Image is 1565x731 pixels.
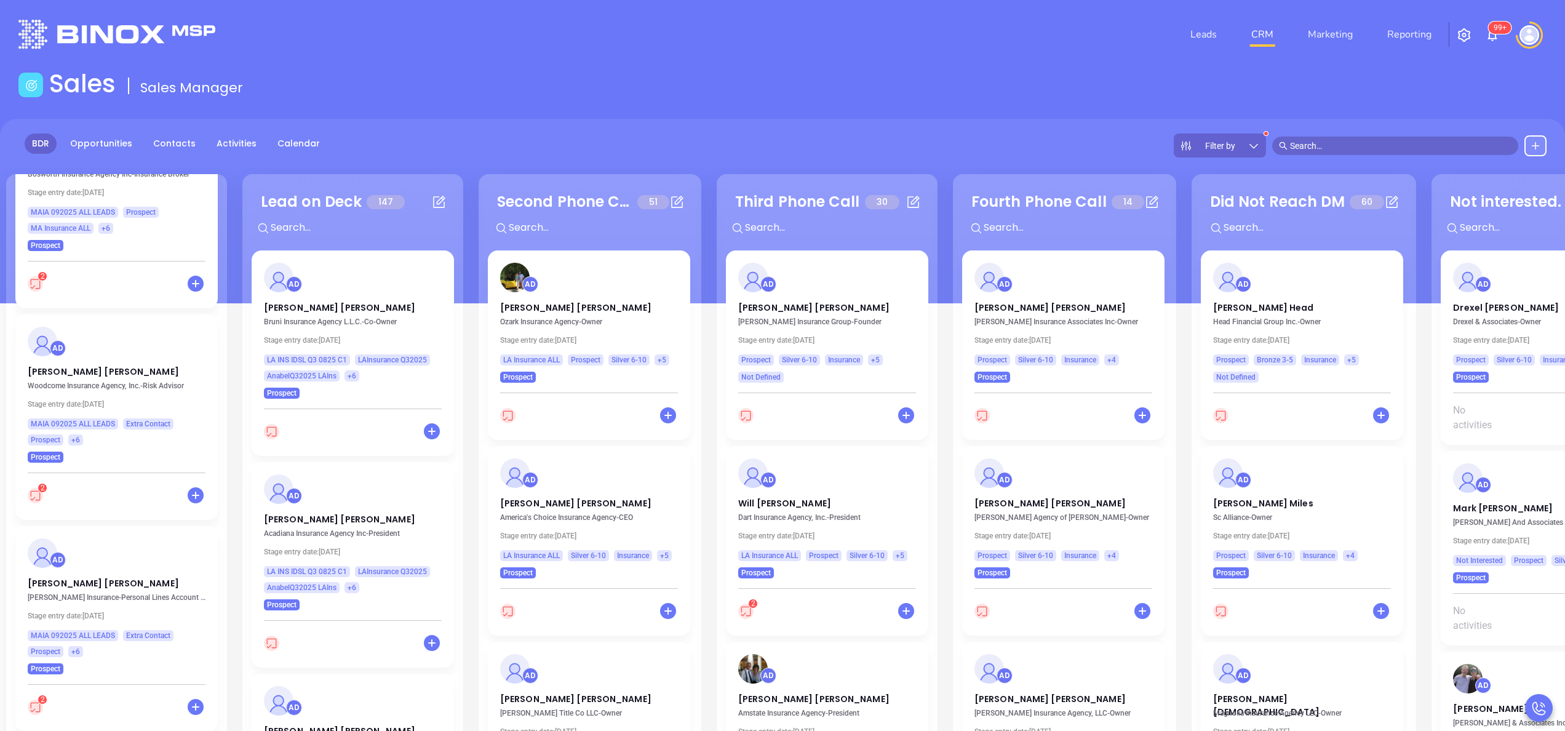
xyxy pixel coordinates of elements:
div: Anabell Dominguez [1235,472,1251,488]
span: Silver 6-10 [1018,353,1053,367]
img: profile [1453,664,1483,693]
p: Mon 9/22/2025 [28,188,212,197]
img: profile [1213,263,1243,292]
span: Silver 6-10 [571,549,606,562]
p: Fri 8/1/2025 [738,336,923,345]
span: +5 [871,353,880,367]
div: Anabell Dominguez [1235,276,1251,292]
span: +5 [658,353,666,367]
span: 2 [751,599,755,608]
p: [PERSON_NAME] [PERSON_NAME] [738,302,916,308]
sup: 2 [749,599,757,608]
p: Acadiana Insurance Agency Inc - President [264,529,448,538]
span: LAInsurance Q32025 [358,565,427,578]
div: Lead on Deck [261,191,362,213]
p: Ozark Insurance Agency - Owner [500,318,685,326]
span: 30 [865,195,899,209]
img: user [1519,25,1539,45]
div: Anabell Dominguez [522,276,538,292]
a: profileAnabell Dominguez[PERSON_NAME] [PERSON_NAME] [PERSON_NAME] Agency of [PERSON_NAME]-OwnerSt... [962,446,1165,578]
p: Bosworth Insurance Agency Inc - Insurance Broker [28,170,212,178]
p: Sc Alliance - Owner [1213,513,1398,522]
p: Fri 8/1/2025 [1213,336,1398,345]
a: Reporting [1382,22,1436,47]
span: LA Insurance ALL [503,549,560,562]
a: profileAnabell Dominguez[PERSON_NAME] [PERSON_NAME] Bruni Insurance Agency L.L.C.-Co-OwnerStage e... [252,250,454,399]
span: Prospect [1456,353,1486,367]
span: MAIA 092025 ALL LEADS [31,417,115,431]
span: Silver 6-10 [1018,549,1053,562]
span: Insurance [1064,353,1096,367]
div: Anabell Dominguez [997,472,1013,488]
img: iconNotification [1485,28,1500,42]
span: 14 [1112,195,1144,209]
img: profile [264,474,293,504]
img: profile [974,654,1004,684]
img: profile [264,686,293,716]
span: Insurance [1064,549,1096,562]
div: profileAnabell Dominguez[PERSON_NAME] [PERSON_NAME] [PERSON_NAME] Agency of [PERSON_NAME]-OwnerSt... [962,446,1167,642]
img: iconSetting [1457,28,1471,42]
span: Not Defined [1216,370,1256,384]
p: [PERSON_NAME] [PERSON_NAME] [264,513,442,519]
a: profileAnabell Dominguez[PERSON_NAME] [PERSON_NAME] Acadiana Insurance Agency Inc-PresidentStage ... [252,462,454,610]
span: Prospect [1514,554,1543,567]
span: Prospect [978,353,1007,367]
a: Opportunities [63,134,140,154]
p: Howard B Smith Agency of Mullins - Owner [974,513,1159,522]
p: Fri 7/18/2025 [974,336,1159,345]
img: profile [738,458,768,488]
span: Not Defined [741,370,781,384]
span: Prospect [1456,370,1486,384]
div: Second Phone Call51 [488,183,692,250]
img: logo [18,20,215,49]
p: Tue 6/11/2024 [264,548,448,556]
p: Bernard Insurance Agency, LLC - Owner [974,709,1159,717]
p: [PERSON_NAME] [PERSON_NAME] [264,725,442,731]
p: Amstate Insurance Agency - President [738,709,923,717]
span: LA Insurance ALL [503,353,560,367]
img: profile [500,458,530,488]
p: Tue 6/11/2024 [738,532,923,540]
span: No activities [1453,403,1507,433]
span: +6 [348,581,356,594]
div: profileAnabell DominguezWill [PERSON_NAME] Dart Insurance Agency, Inc.-PresidentStage entry date:... [726,446,928,642]
span: Prospect [31,433,60,447]
span: +5 [896,549,904,562]
sup: 2 [38,484,47,492]
span: Prospect [1456,571,1486,585]
span: No activities [1453,604,1507,633]
p: Fri 8/8/2025 [1213,532,1398,540]
span: Prospect [31,450,60,464]
sup: 2 [38,272,47,281]
a: profileAnabell Dominguez[PERSON_NAME] Miles Sc Alliance-OwnerStage entry date:[DATE]ProspectSilve... [1201,446,1403,578]
div: Anabell Dominguez [760,668,776,684]
p: [PERSON_NAME] [PERSON_NAME] [28,577,205,583]
span: Prospect [1216,353,1246,367]
a: Marketing [1303,22,1358,47]
img: profile [500,654,530,684]
sup: 100 [1489,22,1511,34]
div: Anabell Dominguez [286,488,302,504]
div: profileAnabell Dominguez[PERSON_NAME] [PERSON_NAME] America's Choice Insurance Agency-CEOStage en... [488,446,692,642]
span: Prospect [31,645,60,658]
p: [PERSON_NAME] [PERSON_NAME] [974,302,1152,308]
span: +4 [1346,549,1355,562]
div: profileAnabell Dominguez[PERSON_NAME] Head Head Financial Group Inc.-OwnerStage entry date:[DATE]... [1201,250,1408,446]
p: [PERSON_NAME] [PERSON_NAME] [974,693,1152,699]
div: Did Not Reach DM60 [1201,183,1408,250]
span: Silver 6-10 [611,353,647,367]
span: 60 [1350,195,1384,209]
p: Mosley Title Co LLC - Owner [500,709,685,717]
span: Insurance [828,353,860,367]
span: AnabelQ32025 LAIns [267,369,336,383]
input: Search... [982,220,1167,236]
img: profile [28,327,57,356]
span: Prospect [978,370,1007,384]
p: [PERSON_NAME] [PERSON_NAME] [974,497,1152,503]
span: 2 [41,272,45,281]
div: Anabell Dominguez [1475,276,1491,292]
span: LAInsurance Q32025 [358,353,427,367]
span: Prospect [267,386,297,400]
a: profileAnabell DominguezWill [PERSON_NAME] Dart Insurance Agency, Inc.-PresidentStage entry date:... [726,446,928,578]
